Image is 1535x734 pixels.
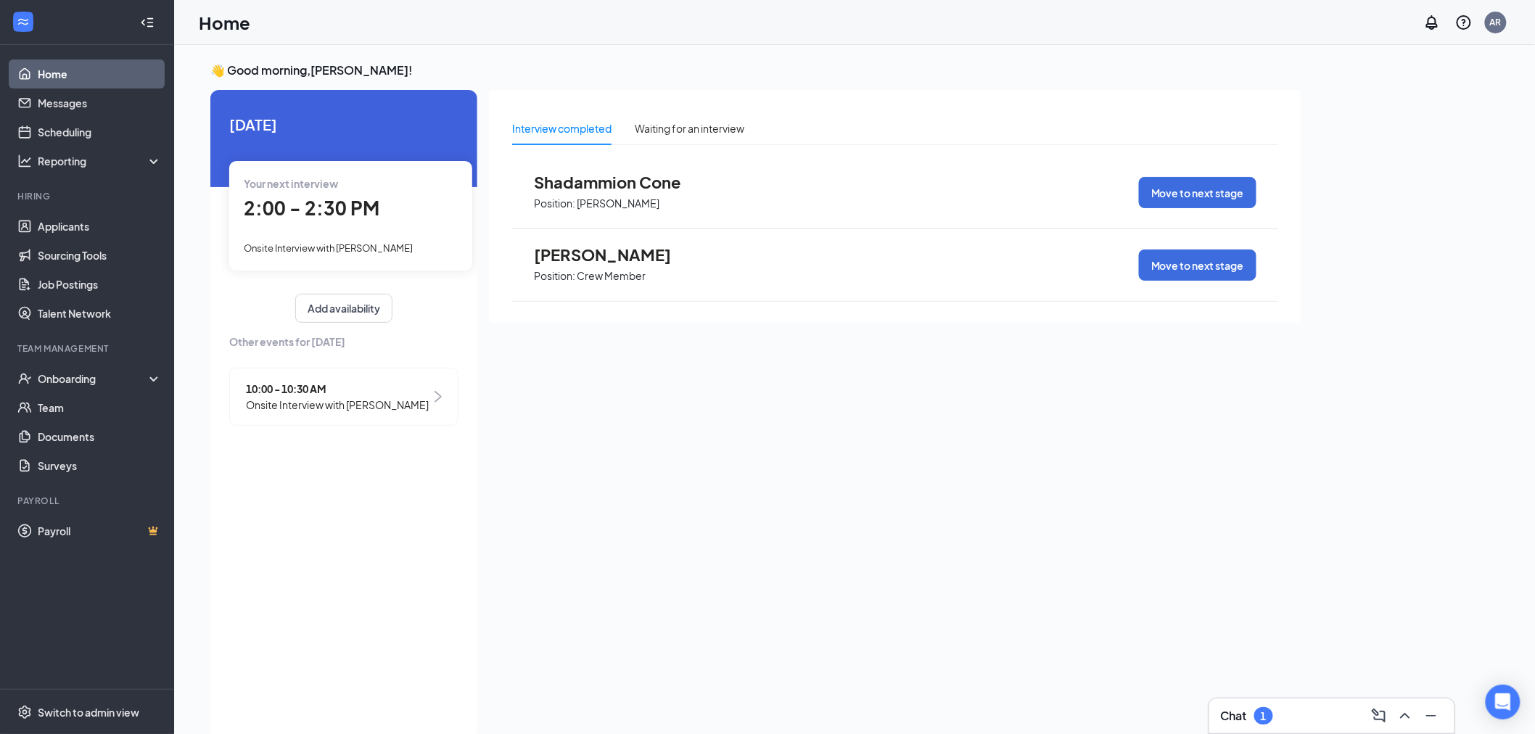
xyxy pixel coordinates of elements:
[534,245,694,264] span: [PERSON_NAME]
[577,197,659,210] p: [PERSON_NAME]
[38,117,162,147] a: Scheduling
[16,15,30,29] svg: WorkstreamLogo
[1370,707,1388,725] svg: ComposeMessage
[1423,14,1441,31] svg: Notifications
[38,241,162,270] a: Sourcing Tools
[534,197,575,210] p: Position:
[38,422,162,451] a: Documents
[1423,707,1440,725] svg: Minimize
[295,294,392,323] button: Add availability
[1394,704,1417,727] button: ChevronUp
[38,393,162,422] a: Team
[210,62,1301,78] h3: 👋 Good morning, [PERSON_NAME] !
[244,177,338,190] span: Your next interview
[534,269,575,283] p: Position:
[17,495,159,507] div: Payroll
[17,705,32,719] svg: Settings
[38,88,162,117] a: Messages
[244,196,379,220] span: 2:00 - 2:30 PM
[1455,14,1473,31] svg: QuestionInfo
[17,154,32,168] svg: Analysis
[38,516,162,545] a: PayrollCrown
[17,190,159,202] div: Hiring
[534,173,694,191] span: Shadammion Cone
[246,381,429,397] span: 10:00 - 10:30 AM
[38,705,139,719] div: Switch to admin view
[229,334,458,350] span: Other events for [DATE]
[1261,710,1267,722] div: 1
[512,120,612,136] div: Interview completed
[38,59,162,88] a: Home
[199,10,250,35] h1: Home
[1367,704,1391,727] button: ComposeMessage
[635,120,744,136] div: Waiting for an interview
[38,154,162,168] div: Reporting
[17,371,32,386] svg: UserCheck
[140,15,155,30] svg: Collapse
[17,342,159,355] div: Team Management
[246,397,429,413] span: Onsite Interview with [PERSON_NAME]
[1420,704,1443,727] button: Minimize
[1396,707,1414,725] svg: ChevronUp
[244,242,413,254] span: Onsite Interview with [PERSON_NAME]
[577,269,646,283] p: Crew Member
[38,451,162,480] a: Surveys
[38,270,162,299] a: Job Postings
[1490,16,1502,28] div: AR
[1139,250,1256,281] button: Move to next stage
[229,113,458,136] span: [DATE]
[1221,708,1247,724] h3: Chat
[38,371,149,386] div: Onboarding
[38,299,162,328] a: Talent Network
[1139,177,1256,208] button: Move to next stage
[1486,685,1520,719] div: Open Intercom Messenger
[38,212,162,241] a: Applicants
